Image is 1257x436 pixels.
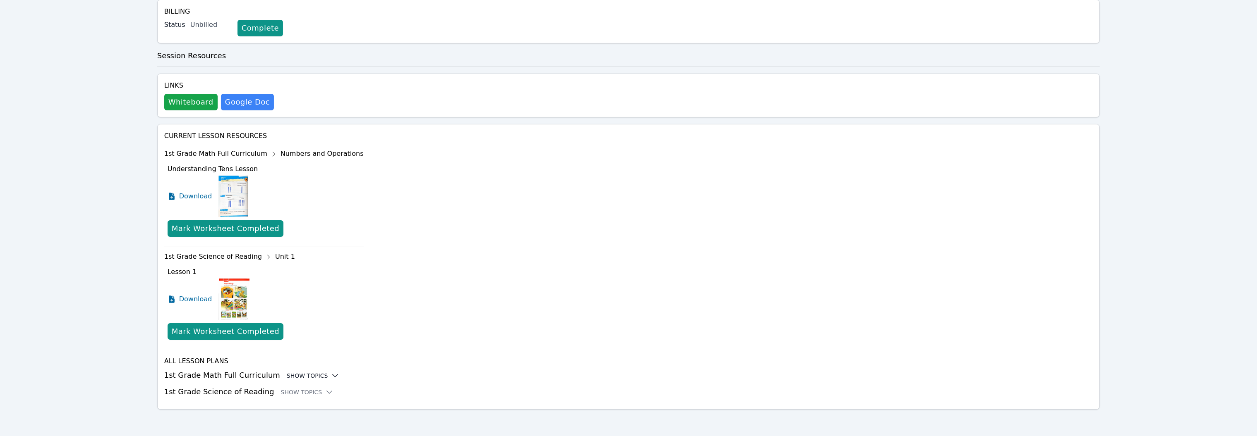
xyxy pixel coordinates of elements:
h3: 1st Grade Math Full Curriculum [164,369,1093,381]
span: Download [179,294,212,304]
div: Mark Worksheet Completed [172,223,279,234]
img: Understanding Tens Lesson [218,176,248,217]
a: Complete [237,20,283,36]
div: Mark Worksheet Completed [172,326,279,337]
button: Show Topics [287,372,340,380]
h4: Billing [164,7,1093,17]
a: Download [168,176,212,217]
button: Whiteboard [164,94,218,110]
div: 1st Grade Science of Reading Unit 1 [164,250,364,264]
button: Mark Worksheet Completed [168,220,283,237]
button: Mark Worksheet Completed [168,323,283,340]
div: Unbilled [190,20,231,30]
h4: Current Lesson Resources [164,131,1093,141]
h4: Links [164,81,274,91]
h3: 1st Grade Science of Reading [164,386,1093,398]
span: Download [179,191,212,201]
h4: All Lesson Plans [164,356,1093,366]
div: 1st Grade Math Full Curriculum Numbers and Operations [164,148,364,161]
h3: Session Resources [157,50,1100,62]
span: Lesson 1 [168,268,197,276]
a: Download [168,279,212,320]
span: Understanding Tens Lesson [168,165,258,173]
button: Show Topics [281,388,334,396]
label: Status [164,20,185,30]
a: Google Doc [221,94,274,110]
img: Lesson 1 [218,279,249,320]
